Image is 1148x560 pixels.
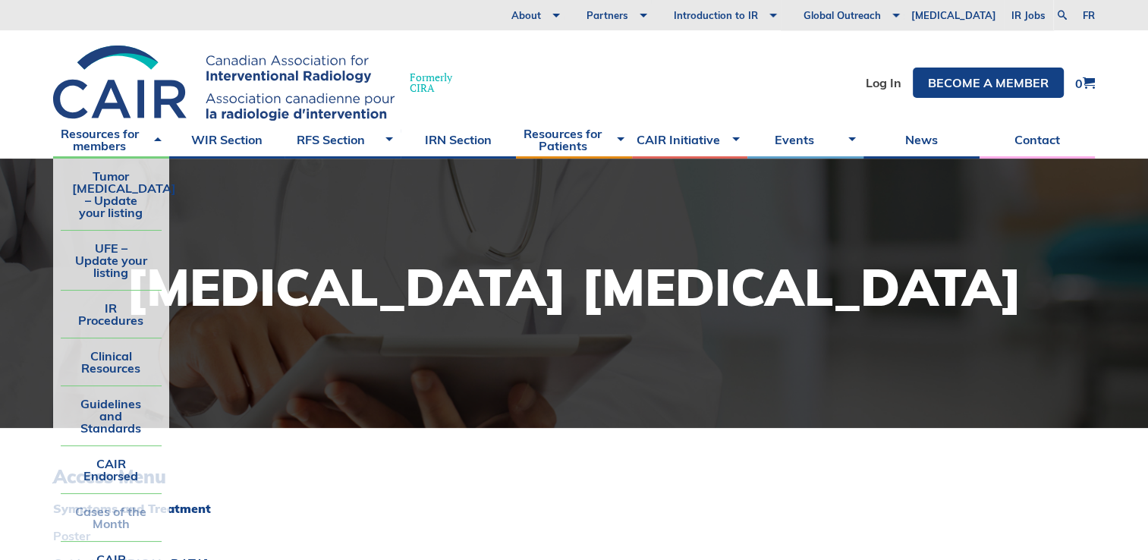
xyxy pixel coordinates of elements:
a: Resources for members [53,121,169,159]
a: Guidelines and Standards [61,386,162,445]
a: Resources for Patients [516,121,632,159]
a: Log In [866,77,901,89]
a: Contact [980,121,1096,159]
a: 0 [1075,77,1095,90]
a: Cases of the Month [61,494,162,541]
a: UFE – Update your listing [61,231,162,290]
a: WIR Section [169,121,285,159]
a: IR Procedures [61,291,162,338]
span: Formerly CIRA [410,72,452,93]
a: CAIR Initiative [632,121,748,159]
a: Clinical Resources [61,338,162,385]
img: CIRA [53,46,395,121]
a: Symptoms and Treatment [53,502,402,514]
a: IRN Section [401,121,517,159]
h1: [MEDICAL_DATA] [MEDICAL_DATA] [126,262,1022,313]
a: fr [1083,11,1095,20]
h3: Access Menu [53,466,402,488]
a: Events [747,121,863,159]
a: CAIR Endorsed [61,446,162,493]
a: Tumor [MEDICAL_DATA] – Update your listing [61,159,162,230]
a: RFS Section [285,121,401,159]
a: Poster [53,530,402,542]
a: News [863,121,980,159]
a: FormerlyCIRA [53,46,467,121]
a: Become a member [913,68,1064,98]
